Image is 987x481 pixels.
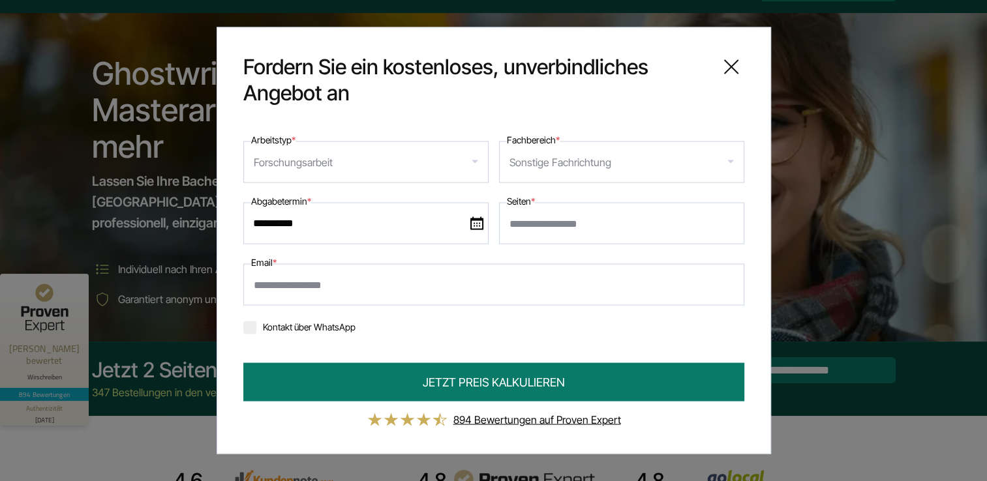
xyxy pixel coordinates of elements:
div: Forschungsarbeit [254,152,333,173]
label: Email [251,255,277,270]
label: Fachbereich [507,132,560,148]
span: Fordern Sie ein kostenloses, unverbindliches Angebot an [243,54,708,106]
a: 894 Bewertungen auf Proven Expert [453,413,621,426]
button: JETZT PREIS KALKULIEREN [243,363,744,401]
label: Abgabetermin [251,194,311,209]
img: date [470,217,483,230]
span: JETZT PREIS KALKULIEREN [423,373,565,391]
label: Seiten [507,194,535,209]
div: Sonstige Fachrichtung [509,152,611,173]
label: Kontakt über WhatsApp [243,321,356,332]
input: date [243,203,489,244]
label: Arbeitstyp [251,132,296,148]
